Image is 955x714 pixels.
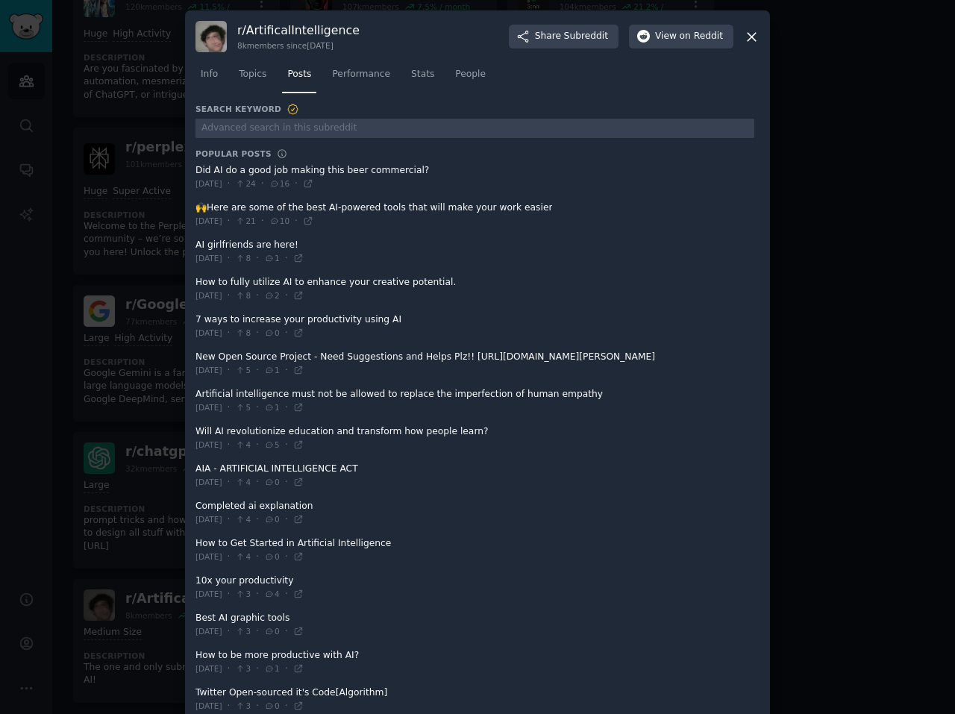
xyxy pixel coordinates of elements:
[228,513,231,527] span: ·
[195,477,222,487] span: [DATE]
[332,68,390,81] span: Performance
[535,30,608,43] span: Share
[235,328,251,338] span: 8
[264,365,280,375] span: 1
[327,63,395,93] a: Performance
[509,25,619,48] button: ShareSubreddit
[264,701,280,711] span: 0
[256,551,259,564] span: ·
[269,216,289,226] span: 10
[195,365,222,375] span: [DATE]
[285,327,288,340] span: ·
[285,476,288,489] span: ·
[655,30,723,43] span: View
[264,514,280,524] span: 0
[235,701,251,711] span: 3
[195,216,222,226] span: [DATE]
[629,25,733,48] button: Viewon Reddit
[282,63,316,93] a: Posts
[235,477,251,487] span: 4
[228,625,231,639] span: ·
[295,178,298,191] span: ·
[256,252,259,266] span: ·
[235,402,251,413] span: 5
[235,365,251,375] span: 5
[256,663,259,676] span: ·
[195,701,222,711] span: [DATE]
[228,401,231,415] span: ·
[264,551,280,562] span: 0
[228,178,231,191] span: ·
[195,148,272,159] h3: Popular Posts
[261,215,264,228] span: ·
[228,700,231,713] span: ·
[228,327,231,340] span: ·
[256,625,259,639] span: ·
[256,588,259,601] span: ·
[285,439,288,452] span: ·
[455,68,486,81] span: People
[237,40,360,51] div: 8k members since [DATE]
[195,103,300,116] h3: Search Keyword
[264,663,280,674] span: 1
[195,589,222,599] span: [DATE]
[285,364,288,378] span: ·
[285,700,288,713] span: ·
[235,439,251,450] span: 4
[256,289,259,303] span: ·
[228,551,231,564] span: ·
[564,30,608,43] span: Subreddit
[264,253,280,263] span: 1
[235,253,251,263] span: 8
[195,551,222,562] span: [DATE]
[269,178,289,189] span: 16
[264,589,280,599] span: 4
[264,328,280,338] span: 0
[228,663,231,676] span: ·
[285,252,288,266] span: ·
[285,401,288,415] span: ·
[264,290,280,301] span: 2
[295,215,298,228] span: ·
[228,476,231,489] span: ·
[234,63,272,93] a: Topics
[406,63,439,93] a: Stats
[235,589,251,599] span: 3
[228,289,231,303] span: ·
[256,476,259,489] span: ·
[235,216,255,226] span: 21
[285,513,288,527] span: ·
[201,68,218,81] span: Info
[235,551,251,562] span: 4
[235,626,251,636] span: 3
[256,513,259,527] span: ·
[680,30,723,43] span: on Reddit
[195,290,222,301] span: [DATE]
[264,626,280,636] span: 0
[195,253,222,263] span: [DATE]
[195,119,754,139] input: Advanced search in this subreddit
[264,477,280,487] span: 0
[235,178,255,189] span: 24
[228,215,231,228] span: ·
[195,63,223,93] a: Info
[195,663,222,674] span: [DATE]
[256,401,259,415] span: ·
[285,625,288,639] span: ·
[237,22,360,38] h3: r/ ArtificalIntelligence
[285,588,288,601] span: ·
[264,439,280,450] span: 5
[195,21,227,52] img: ArtificalIntelligence
[285,551,288,564] span: ·
[256,327,259,340] span: ·
[195,402,222,413] span: [DATE]
[450,63,491,93] a: People
[195,178,222,189] span: [DATE]
[235,514,251,524] span: 4
[228,252,231,266] span: ·
[264,402,280,413] span: 1
[261,178,264,191] span: ·
[195,439,222,450] span: [DATE]
[256,364,259,378] span: ·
